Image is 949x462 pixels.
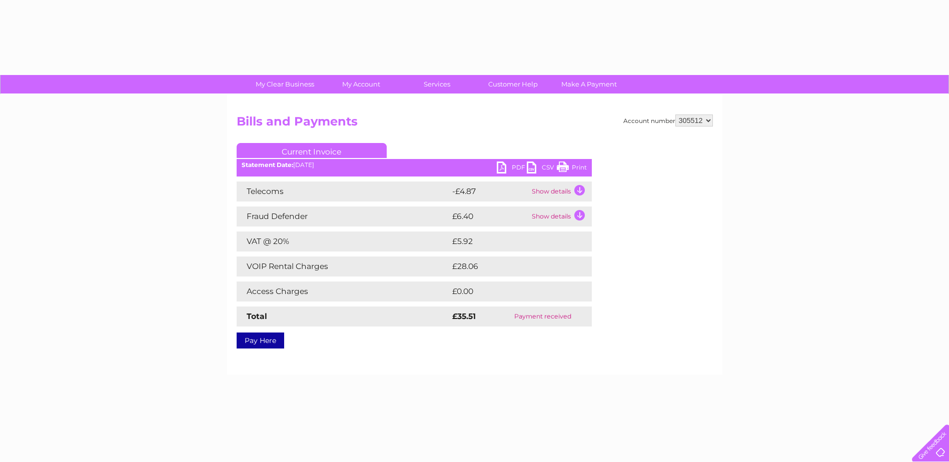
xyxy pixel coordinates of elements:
div: [DATE] [237,161,592,168]
a: My Clear Business [244,75,326,93]
td: VAT @ 20% [237,231,450,251]
td: Payment received [494,306,592,326]
td: £28.06 [450,256,572,276]
td: £5.92 [450,231,568,251]
td: -£4.87 [450,181,529,201]
a: Customer Help [472,75,554,93]
td: £0.00 [450,281,569,301]
b: Statement Date: [242,161,293,168]
strong: £35.51 [452,311,476,321]
a: Current Invoice [237,143,387,158]
td: Show details [529,206,592,226]
a: Pay Here [237,332,284,348]
td: Access Charges [237,281,450,301]
a: PDF [497,161,527,176]
a: Make A Payment [548,75,630,93]
td: VOIP Rental Charges [237,256,450,276]
a: Services [396,75,478,93]
td: Show details [529,181,592,201]
td: £6.40 [450,206,529,226]
a: Print [557,161,587,176]
td: Telecoms [237,181,450,201]
a: My Account [320,75,402,93]
strong: Total [247,311,267,321]
a: CSV [527,161,557,176]
div: Account number [623,114,713,126]
td: Fraud Defender [237,206,450,226]
h2: Bills and Payments [237,114,713,133]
